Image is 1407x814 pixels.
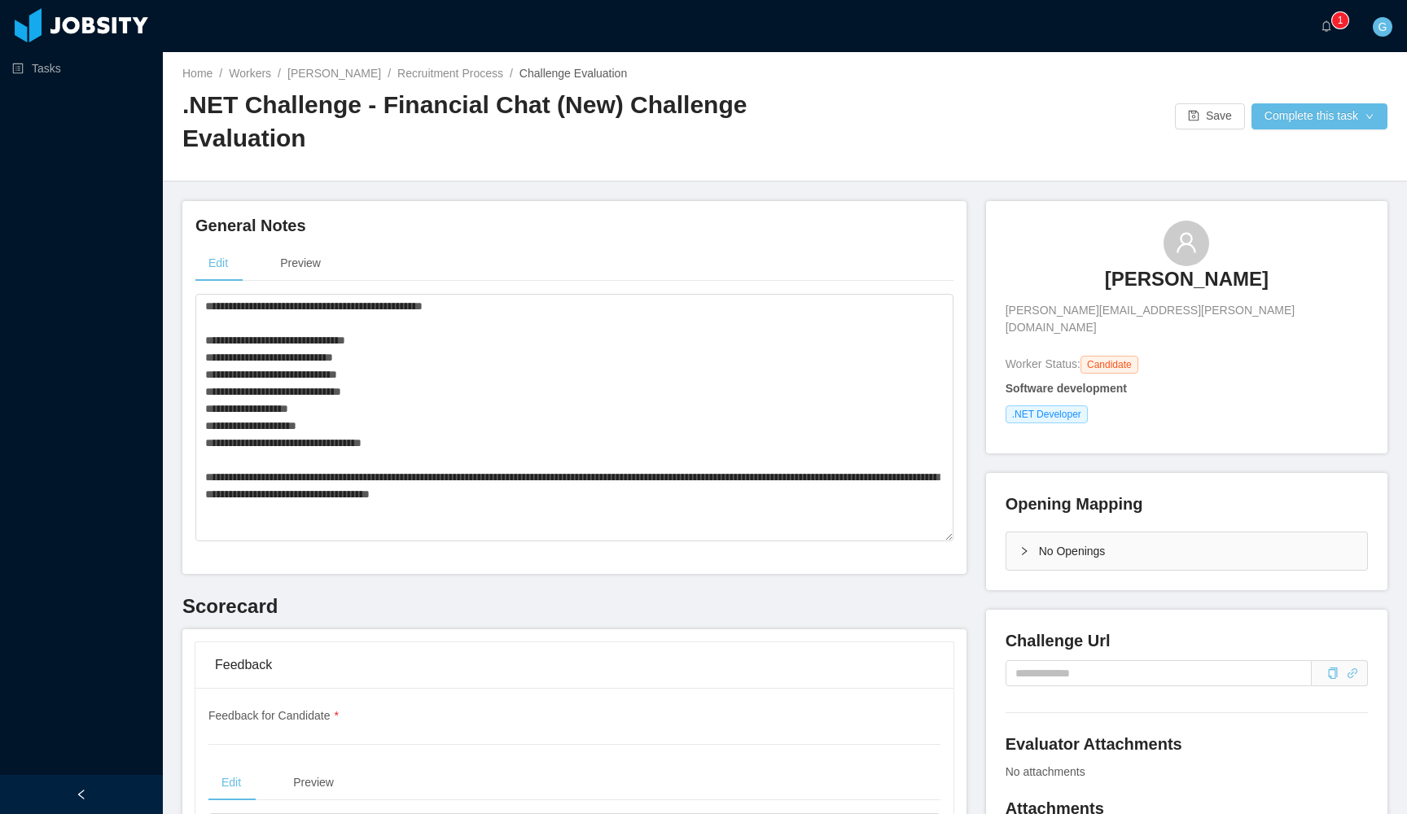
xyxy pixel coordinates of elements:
span: Candidate [1080,356,1138,374]
a: icon: profileTasks [12,52,150,85]
div: Preview [280,764,347,801]
h4: Challenge Url [1006,629,1368,652]
span: / [510,67,513,80]
h3: [PERSON_NAME] [1105,266,1269,292]
span: .NET Developer [1006,405,1088,423]
span: Challenge Evaluation [519,67,627,80]
h3: Scorecard [182,593,966,619]
strong: Software development [1006,382,1127,395]
i: icon: right [1019,546,1029,556]
p: 1 [1338,12,1343,28]
a: Home [182,67,213,80]
button: Complete this taskicon: down [1251,103,1387,129]
h4: Evaluator Attachments [1006,733,1368,755]
i: icon: copy [1327,667,1339,679]
span: / [278,67,281,80]
button: icon: saveSave [1175,103,1245,129]
i: icon: bell [1321,20,1332,32]
i: icon: link [1347,667,1358,679]
div: Edit [195,245,241,282]
i: icon: user [1175,231,1198,254]
a: icon: link [1347,667,1358,680]
span: [PERSON_NAME][EMAIL_ADDRESS][PERSON_NAME][DOMAIN_NAME] [1006,302,1368,336]
h4: Opening Mapping [1006,492,1143,515]
span: G [1379,17,1387,37]
div: Feedback [215,642,934,688]
span: / [388,67,391,80]
span: Feedback for Candidate [208,709,339,722]
div: Edit [208,764,254,801]
h2: .NET Challenge - Financial Chat (New) Challenge Evaluation [182,89,785,155]
div: Preview [267,245,334,282]
div: Copy [1327,665,1339,682]
a: Recruitment Process [397,67,503,80]
div: No attachments [1006,764,1368,781]
a: [PERSON_NAME] [287,67,381,80]
div: icon: rightNo Openings [1006,532,1367,570]
span: Worker Status: [1006,357,1080,370]
a: Workers [229,67,271,80]
h4: General Notes [195,214,953,237]
span: / [219,67,222,80]
sup: 1 [1332,12,1348,28]
a: [PERSON_NAME] [1105,266,1269,302]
